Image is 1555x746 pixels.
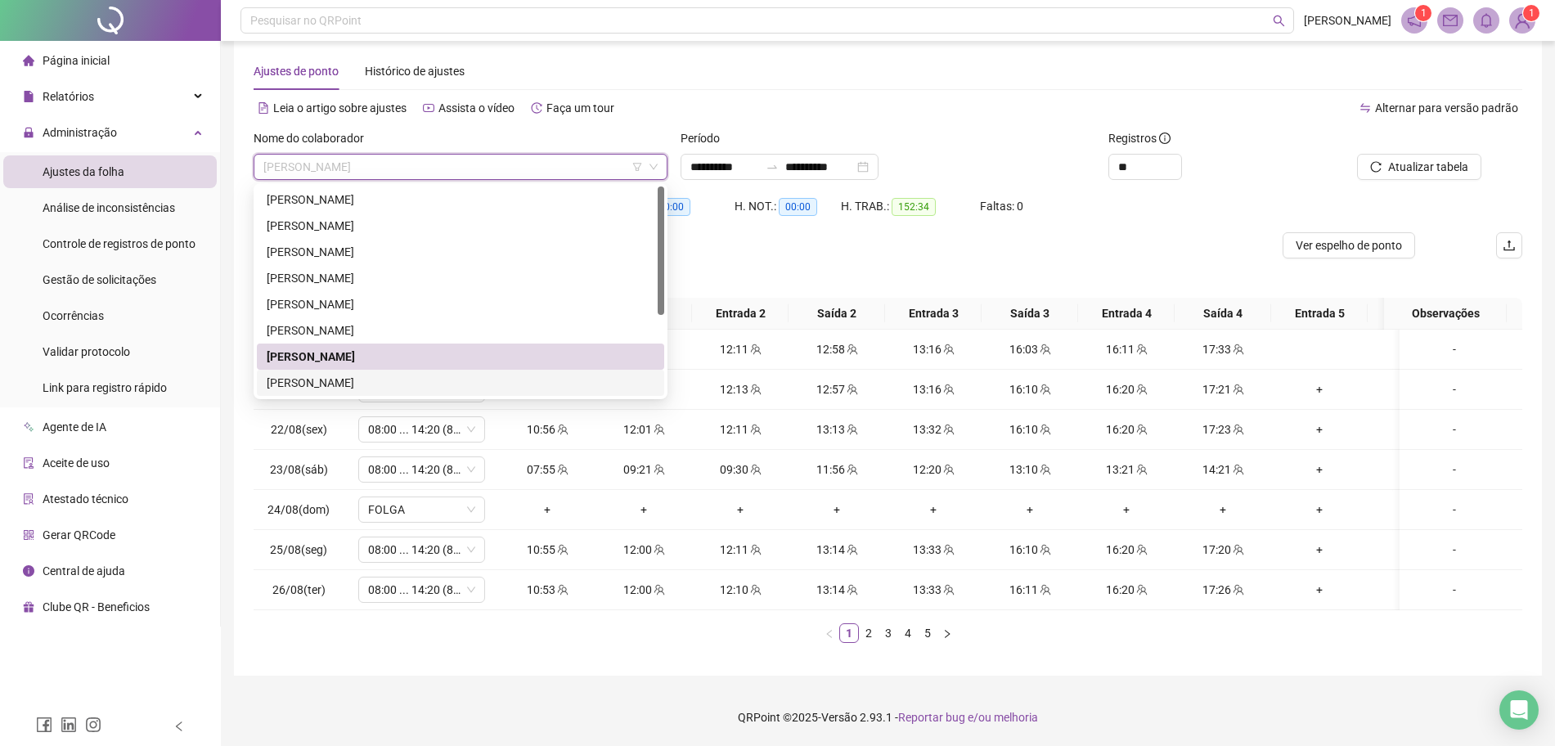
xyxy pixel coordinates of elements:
span: team [1038,464,1051,475]
div: 12:20 [892,461,975,479]
span: down [466,585,476,595]
div: 12:57 [795,380,879,398]
span: facebook [36,717,52,733]
span: 12:58 [816,343,845,356]
span: linkedin [61,717,77,733]
span: Relatórios [43,90,94,103]
span: Observações [1391,304,1500,322]
span: 08:00 ... 14:20 (8 HORAS) [368,577,475,602]
div: 12:00 [602,541,685,559]
th: Saída 4 [1175,298,1271,330]
span: Faltas: 0 [980,200,1023,213]
span: 12:11 [720,343,748,356]
span: Ver espelho de ponto [1296,236,1402,254]
div: + [1278,380,1361,398]
button: Ver espelho de ponto [1283,232,1415,258]
span: 16:03 [1009,343,1038,356]
th: Entrada 5 [1271,298,1368,330]
div: 17:20 [1181,541,1265,559]
div: + [1278,581,1361,599]
span: team [1135,464,1148,475]
footer: QRPoint © 2025 - 2.93.1 - [221,689,1555,746]
div: H. NOT.: [735,197,841,216]
span: team [652,424,665,435]
div: - [1406,461,1503,479]
span: solution [23,493,34,505]
div: 07:55 [506,461,589,479]
span: Gerar QRCode [43,528,115,542]
div: [PERSON_NAME] [267,243,654,261]
span: right [942,629,952,639]
div: 13:33 [892,581,975,599]
li: 2 [859,623,879,643]
span: team [748,384,762,395]
span: left [825,629,834,639]
div: [PERSON_NAME] [267,191,654,209]
sup: 1 [1415,5,1431,21]
div: 09:21 [602,461,685,479]
div: - [1406,420,1503,438]
span: Clube QR - Beneficios [43,600,150,613]
button: Atualizar tabela [1357,154,1481,180]
span: team [1135,424,1148,435]
span: Central de ajuda [43,564,125,577]
span: down [466,425,476,434]
span: Ajustes da folha [43,165,124,178]
div: 12:11 [699,541,782,559]
span: team [555,584,569,595]
span: swap-right [766,160,779,173]
li: 5 [918,623,937,643]
div: + [892,501,975,519]
li: 4 [898,623,918,643]
span: 08:00 ... 14:20 (8 HORAS) [368,537,475,562]
span: qrcode [23,529,34,541]
span: gift [23,601,34,613]
div: + [1374,461,1458,479]
span: team [1231,544,1244,555]
div: DARLAN SILVA CARVALHO [257,265,664,291]
div: + [1374,380,1458,398]
div: 10:56 [506,420,589,438]
span: Gestão de solicitações [43,273,156,286]
span: team [845,464,858,475]
div: BARBARA LORRAINE RIBEIRO DE SOUSA SILVA [257,213,664,239]
span: team [1038,544,1051,555]
span: team [1038,424,1051,435]
span: team [1135,544,1148,555]
div: + [1374,581,1458,599]
span: 08:00 ... 14:20 (8 HORAS) [368,457,475,482]
div: GISELE DE CASTRO SANTIAGO [257,291,664,317]
div: JULIANA LIMA DOS SANTOS [257,317,664,344]
span: swap [1360,102,1371,114]
div: 12:01 [602,420,685,438]
sup: Atualize o seu contato no menu Meus Dados [1523,5,1539,21]
span: team [748,424,762,435]
span: team [748,464,762,475]
span: team [845,344,858,355]
span: team [1038,384,1051,395]
div: Open Intercom Messenger [1499,690,1539,730]
div: + [1278,420,1361,438]
span: team [845,544,858,555]
div: LIVIA DA SILVA DE SOUSA [257,370,664,396]
div: 12:13 [699,380,782,398]
span: 24/08(dom) [267,503,330,516]
div: BRUNO SILVA LEANDRO [257,239,664,265]
span: team [555,544,569,555]
div: 13:32 [892,420,975,438]
div: + [506,501,589,519]
div: 16:20 [1085,581,1168,599]
span: team [1135,344,1148,355]
span: filter [632,162,642,172]
span: Reportar bug e/ou melhoria [898,711,1038,724]
div: HE 3: [628,197,734,216]
span: Atestado técnico [43,492,128,506]
div: 14:21 [1181,461,1265,479]
div: 16:20 [1085,420,1168,438]
div: + [1374,541,1458,559]
th: Entrada 2 [692,298,789,330]
div: 11:56 [795,461,879,479]
a: 3 [879,624,897,642]
span: team [1135,384,1148,395]
span: team [748,584,762,595]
